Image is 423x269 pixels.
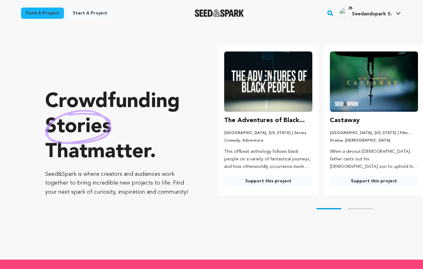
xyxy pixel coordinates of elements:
img: Castaway image [330,51,418,112]
p: Comedy, Adventure [224,138,312,143]
p: [GEOGRAPHIC_DATA], [US_STATE] | Series [224,131,312,136]
span: Seedandspark S.'s Profile [338,7,402,20]
h3: Castaway [330,116,360,126]
img: Seed&Spark Logo Dark Mode [195,9,244,17]
h3: The Adventures of Black People [224,116,312,126]
span: matter [87,142,150,162]
img: ACg8ocIpEWdDqtLEcNHWPamCAoMF1FhS23Amvfxhptb1tN4S2ZFd_g=s96-c [339,8,349,18]
a: Support this project [330,175,418,187]
p: Drama, [DEMOGRAPHIC_DATA] [330,138,418,143]
span: Seedandspark S. [352,12,392,17]
p: When a devout [DEMOGRAPHIC_DATA] father casts out his [DEMOGRAPHIC_DATA] son to uphold his faith,... [330,148,418,170]
img: hand sketched image [45,110,111,144]
a: Seed&Spark Homepage [195,9,244,17]
span: 35 [346,5,355,12]
img: The Adventures of Black People image [224,51,312,112]
a: Start a project [68,8,112,19]
p: Seed&Spark is where creators and audiences work together to bring incredible new projects to life... [45,170,193,197]
a: Seedandspark S.'s Profile [338,7,402,18]
p: Crowdfunding that . [45,89,193,165]
p: This offbeat anthology follows black people on a variety of fantastical journeys, and how otherwo... [224,148,312,170]
a: Support this project [224,175,312,187]
a: Fund a project [21,8,64,19]
div: Seedandspark S.'s Profile [339,8,392,18]
p: [GEOGRAPHIC_DATA], [US_STATE] | Film Short [330,131,418,136]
